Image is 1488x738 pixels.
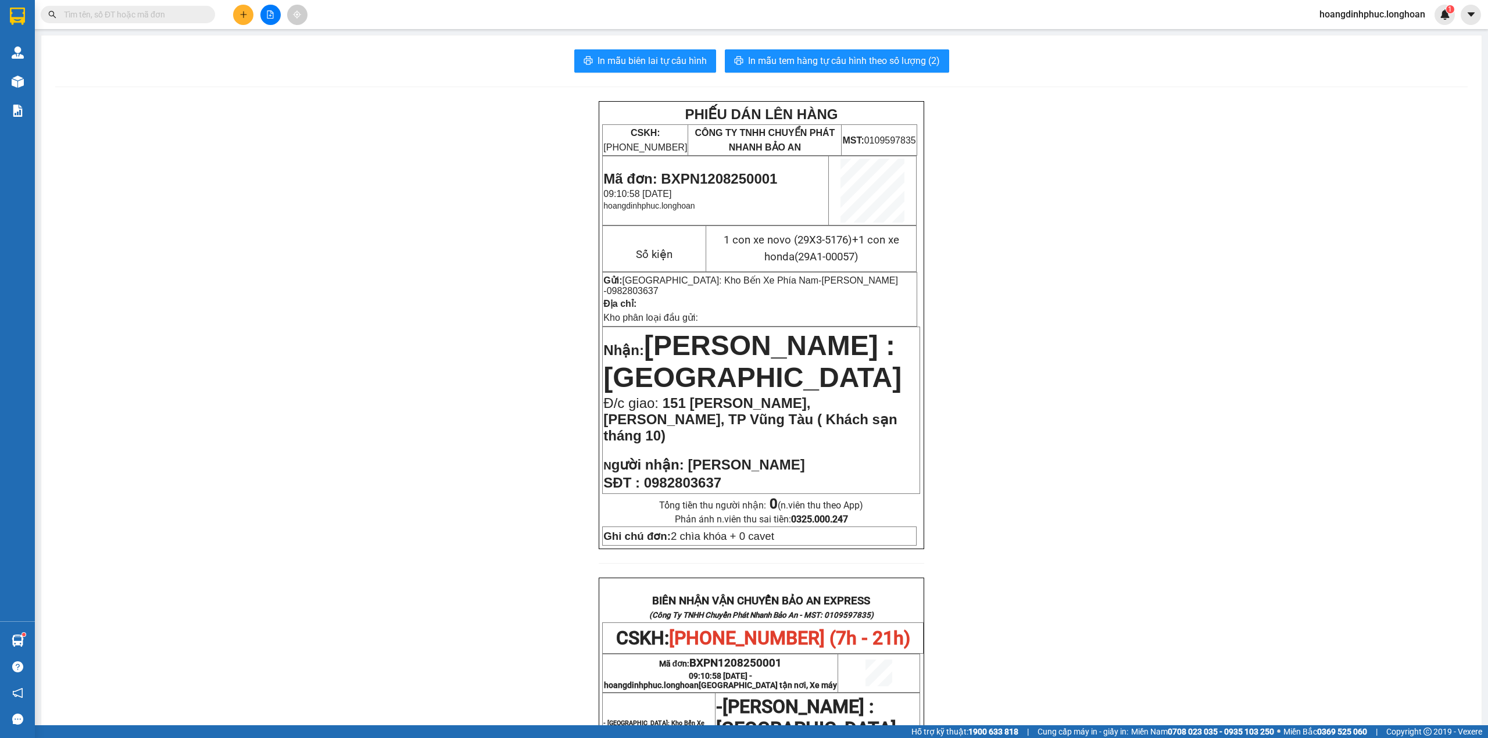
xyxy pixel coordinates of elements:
span: copyright [1423,728,1432,736]
span: [PERSON_NAME] : [GEOGRAPHIC_DATA] [603,330,902,393]
span: CSKH: [616,627,910,649]
span: [PHONE_NUMBER] (7h - 21h) [669,627,910,649]
span: question-circle [12,661,23,672]
span: (n.viên thu theo App) [770,500,863,511]
button: plus [233,5,253,25]
span: 0982803637 [607,286,659,296]
span: CÔNG TY TNHH CHUYỂN PHÁT NHANH BẢO AN [695,128,835,152]
span: BXPN1208250001 [689,657,782,669]
span: [GEOGRAPHIC_DATA]: Kho Bến Xe Phía Nam [623,275,819,285]
span: In mẫu biên lai tự cấu hình [598,53,707,68]
span: 151 [PERSON_NAME], [PERSON_NAME], TP Vũng Tàu ( Khách sạn tháng 10) [603,395,897,443]
strong: 0 [770,496,778,512]
span: Mã đơn: BXPN1208250001 [603,171,777,187]
strong: PHIẾU DÁN LÊN HÀNG [685,106,838,122]
span: 0982803637 [644,475,721,490]
strong: (Công Ty TNHH Chuyển Phát Nhanh Bảo An - MST: 0109597835) [649,611,874,619]
span: [GEOGRAPHIC_DATA] tận nơi, Xe máy [699,680,837,690]
span: Cung cấp máy in - giấy in: [1038,725,1128,738]
img: warehouse-icon [12,635,24,647]
strong: Ghi chú đơn: [603,530,671,542]
img: warehouse-icon [12,76,24,88]
span: message [12,714,23,725]
span: Mã đơn: [659,659,782,668]
button: aim [287,5,307,25]
span: 0109597835 [842,135,915,145]
span: 09:10:58 [DATE] [603,189,671,199]
span: Nhận: [603,342,644,358]
span: | [1027,725,1029,738]
span: search [48,10,56,19]
span: notification [12,687,23,698]
span: printer [584,56,593,67]
img: solution-icon [12,105,24,117]
span: - [GEOGRAPHIC_DATA]: Kho Bến Xe Phía Nam- [603,719,704,736]
img: logo-vxr [10,8,25,25]
strong: 0325.000.247 [791,514,848,525]
img: icon-new-feature [1440,9,1450,20]
strong: 1900 633 818 [968,727,1018,736]
span: [PHONE_NUMBER] (7h - 21h) [67,45,266,89]
span: ⚪️ [1277,729,1280,734]
strong: BIÊN NHẬN VẬN CHUYỂN BẢO AN EXPRESS [30,17,248,30]
span: - [603,275,898,296]
strong: 0369 525 060 [1317,727,1367,736]
span: Số kiện [636,248,673,261]
span: hoangdinhphuc.longhoan [1310,7,1435,22]
span: aim [293,10,301,19]
strong: 0708 023 035 - 0935 103 250 [1168,727,1274,736]
span: CSKH: [14,45,266,89]
button: caret-down [1461,5,1481,25]
span: caret-down [1466,9,1476,20]
sup: 1 [1446,5,1454,13]
span: | [1376,725,1378,738]
span: 09:10:58 [DATE] - [604,671,837,690]
span: 2 chìa khóa + 0 cavet [603,530,774,542]
span: hoangdinhphuc.longhoan [603,201,695,210]
strong: BIÊN NHẬN VẬN CHUYỂN BẢO AN EXPRESS [652,594,870,607]
span: file-add [266,10,274,19]
span: plus [239,10,248,19]
strong: N [603,460,684,472]
span: hoangdinhphuc.longhoan [604,680,837,690]
strong: CSKH: [631,128,660,138]
span: gười nhận: [611,457,684,472]
span: Miền Bắc [1283,725,1367,738]
span: Miền Nam [1131,725,1274,738]
input: Tìm tên, số ĐT hoặc mã đơn [64,8,201,21]
button: file-add [260,5,281,25]
strong: Gửi: [603,275,622,285]
span: 1 [1448,5,1452,13]
span: Hỗ trợ kỹ thuật: [911,725,1018,738]
span: Phản ánh n.viên thu sai tiền: [675,514,848,525]
span: Kho phân loại đầu gửi: [603,313,698,323]
button: printerIn mẫu tem hàng tự cấu hình theo số lượng (2) [725,49,949,73]
img: warehouse-icon [12,46,24,59]
span: printer [734,56,743,67]
span: - [716,696,722,718]
span: Tổng tiền thu người nhận: [659,500,863,511]
span: In mẫu tem hàng tự cấu hình theo số lượng (2) [748,53,940,68]
span: [PERSON_NAME] - [603,275,898,296]
strong: MST: [842,135,864,145]
span: 1 con xe novo (29X3-5176)+1 con xe honda(29A1-00057) [724,234,899,263]
span: [PHONE_NUMBER] [603,128,687,152]
strong: (Công Ty TNHH Chuyển Phát Nhanh Bảo An - MST: 0109597835) [26,33,251,41]
sup: 1 [22,633,26,636]
span: Đ/c giao: [603,395,662,411]
span: [PERSON_NAME] [688,457,804,472]
strong: Địa chỉ: [603,299,636,309]
button: printerIn mẫu biên lai tự cấu hình [574,49,716,73]
strong: SĐT : [603,475,640,490]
